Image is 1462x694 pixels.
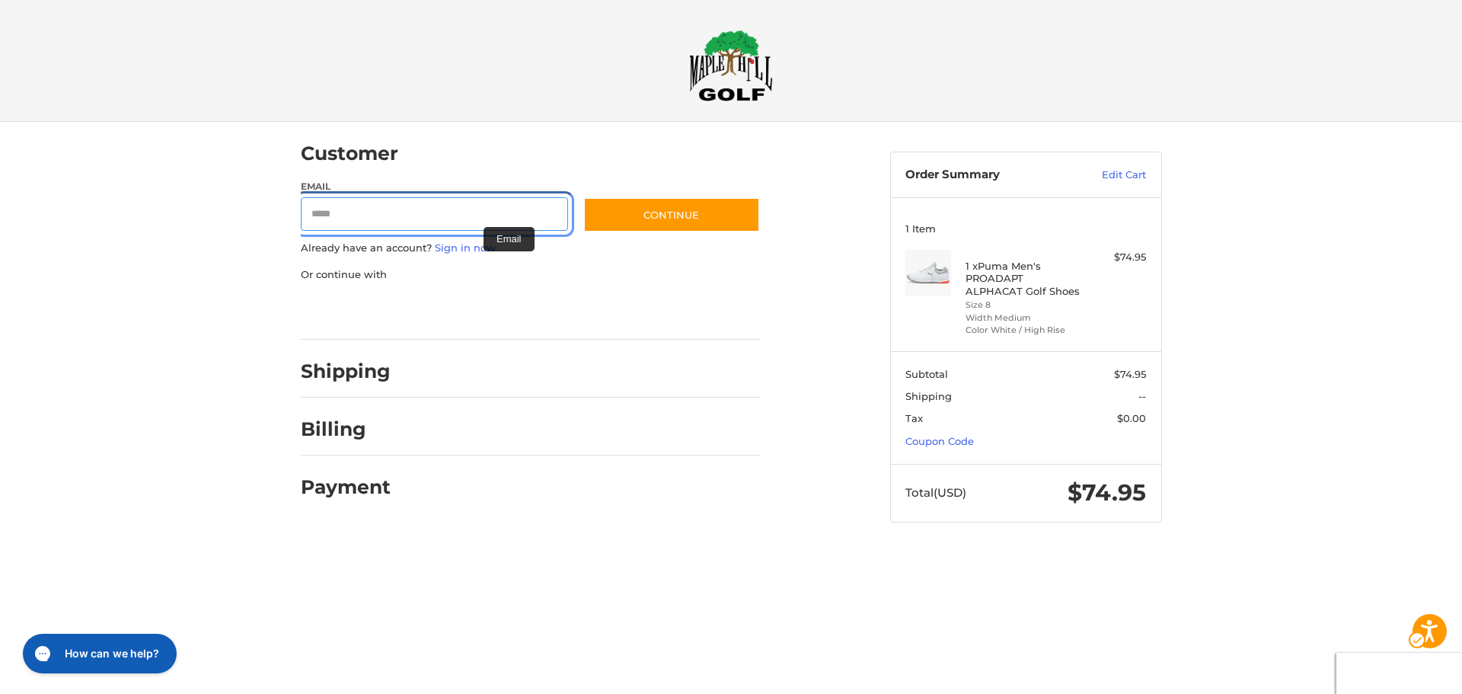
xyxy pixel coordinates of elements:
[301,475,391,499] h2: Payment
[301,142,398,165] h2: Customer
[966,312,1082,325] li: Width Medium
[301,267,760,283] p: Or continue with
[425,297,539,325] iframe: PayPal-paylater
[689,30,773,101] img: Maple Hill Golf
[1138,390,1146,402] span: --
[966,324,1082,337] li: Color White / High Rise
[295,297,410,325] iframe: PayPal-paypal
[583,197,760,232] button: Continue
[1336,653,1462,694] iframe: Google Iframe | Google Customer Reviews
[554,297,668,325] iframe: PayPal-venmo
[1068,478,1146,507] span: $74.95
[905,368,948,380] span: Subtotal
[301,417,390,441] h2: Billing
[301,180,569,193] label: Email
[905,485,966,500] span: Total (USD)
[1117,412,1146,424] span: $0.00
[435,241,496,254] a: Sign in now
[1069,168,1146,183] a: Edit Cart
[301,241,760,256] p: Already have an account?
[966,260,1082,297] h4: 1 x Puma Men's PROADAPT ALPHACAT Golf Shoes
[966,299,1082,312] li: Size 8
[15,628,181,679] iframe: Iframe | Gorgias live chat messenger
[905,390,952,402] span: Shipping
[1114,368,1146,380] span: $74.95
[301,360,391,383] h2: Shipping
[905,222,1146,235] h3: 1 Item
[905,412,923,424] span: Tax
[301,197,569,232] input: Email
[905,168,1069,183] h3: Order Summary
[1086,250,1146,265] div: $74.95
[905,435,974,447] a: Coupon Code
